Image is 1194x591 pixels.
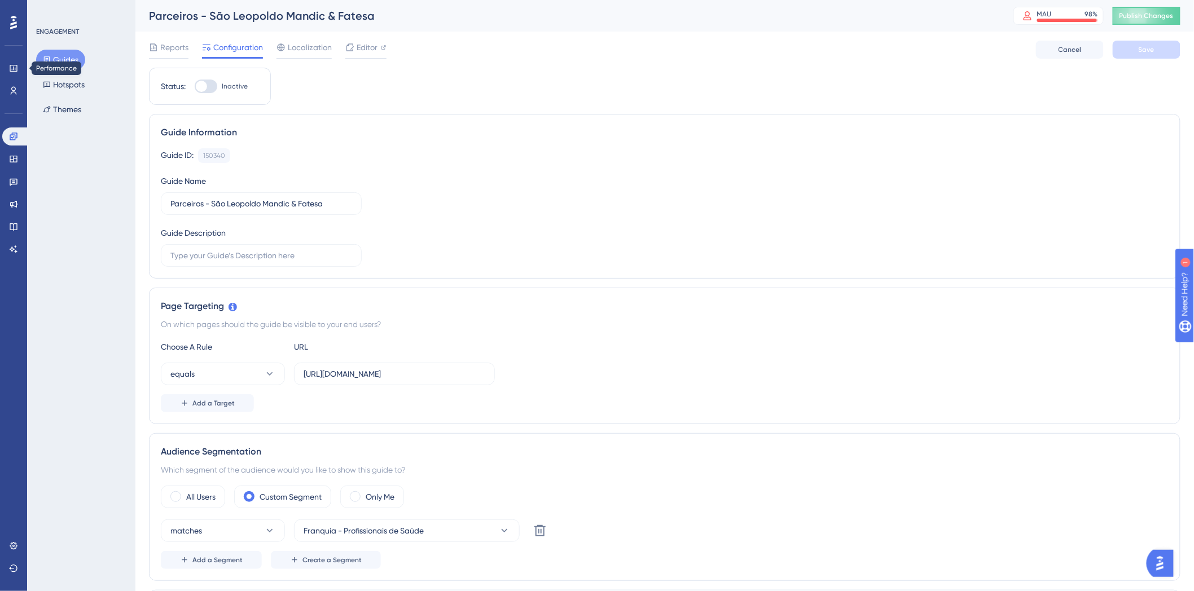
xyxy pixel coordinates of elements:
[170,367,195,381] span: equals
[294,519,520,542] button: Franquia - Profissionais de Saúde
[149,8,985,24] div: Parceiros - São Leopoldo Mandic & Fatesa
[1147,546,1180,580] iframe: UserGuiding AI Assistant Launcher
[304,368,485,380] input: yourwebsite.com/path
[203,151,225,160] div: 150340
[213,41,263,54] span: Configuration
[357,41,377,54] span: Editor
[161,340,285,354] div: Choose A Rule
[1059,45,1082,54] span: Cancel
[260,490,322,504] label: Custom Segment
[161,148,194,163] div: Guide ID:
[302,555,362,564] span: Create a Segment
[161,80,186,93] div: Status:
[186,490,216,504] label: All Users
[1113,41,1180,59] button: Save
[161,174,206,188] div: Guide Name
[1139,45,1155,54] span: Save
[161,363,285,385] button: equals
[1120,11,1174,20] span: Publish Changes
[294,340,418,354] div: URL
[161,445,1169,458] div: Audience Segmentation
[161,126,1169,139] div: Guide Information
[27,3,71,16] span: Need Help?
[192,555,243,564] span: Add a Segment
[160,41,188,54] span: Reports
[36,50,85,70] button: Guides
[161,317,1169,331] div: On which pages should the guide be visible to your end users?
[161,394,254,412] button: Add a Target
[288,41,332,54] span: Localization
[1037,10,1052,19] div: MAU
[161,519,285,542] button: matches
[1085,10,1098,19] div: 98 %
[271,551,381,569] button: Create a Segment
[170,197,352,210] input: Type your Guide’s Name here
[366,490,394,504] label: Only Me
[78,6,81,15] div: 1
[1113,7,1180,25] button: Publish Changes
[161,299,1169,313] div: Page Targeting
[222,82,248,91] span: Inactive
[36,99,88,120] button: Themes
[170,249,352,262] input: Type your Guide’s Description here
[161,226,226,240] div: Guide Description
[161,463,1169,477] div: Which segment of the audience would you like to show this guide to?
[36,27,79,36] div: ENGAGEMENT
[170,524,202,537] span: matches
[192,399,235,408] span: Add a Target
[36,74,91,95] button: Hotspots
[1036,41,1104,59] button: Cancel
[161,551,262,569] button: Add a Segment
[304,524,424,537] span: Franquia - Profissionais de Saúde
